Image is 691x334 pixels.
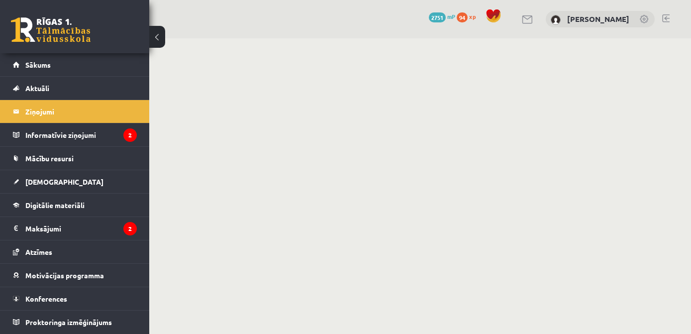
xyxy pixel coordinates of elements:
[25,100,137,123] legend: Ziņojumi
[13,194,137,217] a: Digitālie materiāli
[13,240,137,263] a: Atzīmes
[457,12,481,20] a: 94 xp
[25,217,137,240] legend: Maksājumi
[11,17,91,42] a: Rīgas 1. Tālmācības vidusskola
[13,264,137,287] a: Motivācijas programma
[13,311,137,334] a: Proktoringa izmēģinājums
[13,77,137,100] a: Aktuāli
[13,147,137,170] a: Mācību resursi
[25,123,137,146] legend: Informatīvie ziņojumi
[25,84,49,93] span: Aktuāli
[25,247,52,256] span: Atzīmes
[551,15,561,25] img: Džellija Audere
[567,14,629,24] a: [PERSON_NAME]
[13,287,137,310] a: Konferences
[13,123,137,146] a: Informatīvie ziņojumi2
[25,177,103,186] span: [DEMOGRAPHIC_DATA]
[457,12,468,22] span: 94
[25,271,104,280] span: Motivācijas programma
[429,12,446,22] span: 2751
[123,222,137,235] i: 2
[429,12,455,20] a: 2751 mP
[123,128,137,142] i: 2
[13,170,137,193] a: [DEMOGRAPHIC_DATA]
[25,201,85,210] span: Digitālie materiāli
[25,318,112,327] span: Proktoringa izmēģinājums
[13,53,137,76] a: Sākums
[469,12,476,20] span: xp
[25,294,67,303] span: Konferences
[447,12,455,20] span: mP
[25,154,74,163] span: Mācību resursi
[25,60,51,69] span: Sākums
[13,100,137,123] a: Ziņojumi
[13,217,137,240] a: Maksājumi2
